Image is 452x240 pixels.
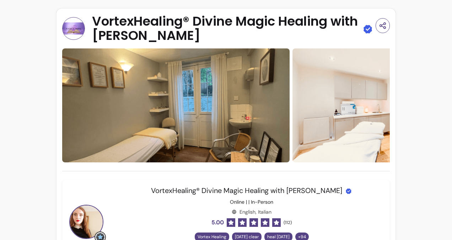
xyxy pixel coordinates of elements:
img: https://d22cr2pskkweo8.cloudfront.net/37b1e1c2-bd4d-4a61-b839-1c3a19ffdc69 [62,48,290,162]
span: Vortex Healing [198,234,226,240]
img: Provider image [69,205,103,239]
span: ( 112 ) [284,220,292,225]
span: + 94 [297,234,307,240]
span: VortexHealing® Divine Magic Healing with [PERSON_NAME] [92,14,360,43]
span: [DATE] clear [235,234,259,240]
span: 5.00 [211,218,224,227]
img: Provider image [62,17,85,40]
span: VortexHealing® Divine Magic Healing with [PERSON_NAME] [151,186,342,195]
p: Online | | In-Person [230,198,273,205]
span: heal [DATE] [267,234,290,240]
div: English, Italian [232,208,271,215]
